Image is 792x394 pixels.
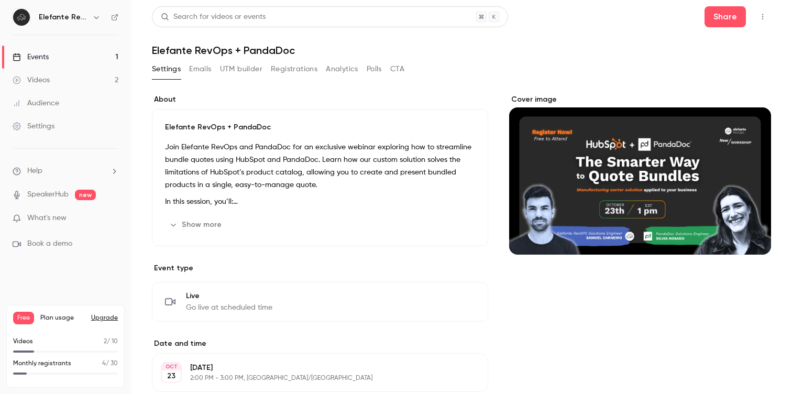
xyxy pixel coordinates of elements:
[13,121,54,132] div: Settings
[75,190,96,200] span: new
[165,122,475,133] p: Elefante RevOps + PandaDoc
[13,337,33,346] p: Videos
[189,61,211,78] button: Emails
[27,166,42,177] span: Help
[190,363,433,373] p: [DATE]
[190,374,433,382] p: 2:00 PM - 3:00 PM, [GEOGRAPHIC_DATA]/[GEOGRAPHIC_DATA]
[186,291,272,301] span: Live
[13,75,50,85] div: Videos
[13,52,49,62] div: Events
[167,371,175,381] p: 23
[27,238,72,249] span: Book a demo
[106,214,118,223] iframe: Noticeable Trigger
[165,195,475,208] p: In this session, you’ll:
[161,12,266,23] div: Search for videos or events
[91,314,118,322] button: Upgrade
[271,61,317,78] button: Registrations
[367,61,382,78] button: Polls
[390,61,404,78] button: CTA
[27,213,67,224] span: What's new
[152,44,771,57] h1: Elefante RevOps + PandaDoc
[165,141,475,191] p: Join Elefante RevOps and PandaDoc for an exclusive webinar exploring how to streamline bundle quo...
[220,61,262,78] button: UTM builder
[13,312,34,324] span: Free
[13,98,59,108] div: Audience
[165,216,228,233] button: Show more
[509,94,771,105] label: Cover image
[27,189,69,200] a: SpeakerHub
[40,314,85,322] span: Plan usage
[152,263,488,273] p: Event type
[102,360,106,367] span: 4
[705,6,746,27] button: Share
[326,61,358,78] button: Analytics
[152,338,488,349] label: Date and time
[152,61,181,78] button: Settings
[162,363,181,370] div: OCT
[13,166,118,177] li: help-dropdown-opener
[39,12,88,23] h6: Elefante RevOps
[104,337,118,346] p: / 10
[104,338,107,345] span: 2
[13,9,30,26] img: Elefante RevOps
[186,302,272,313] span: Go live at scheduled time
[152,94,488,105] label: About
[509,94,771,255] section: Cover image
[13,359,71,368] p: Monthly registrants
[102,359,118,368] p: / 30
